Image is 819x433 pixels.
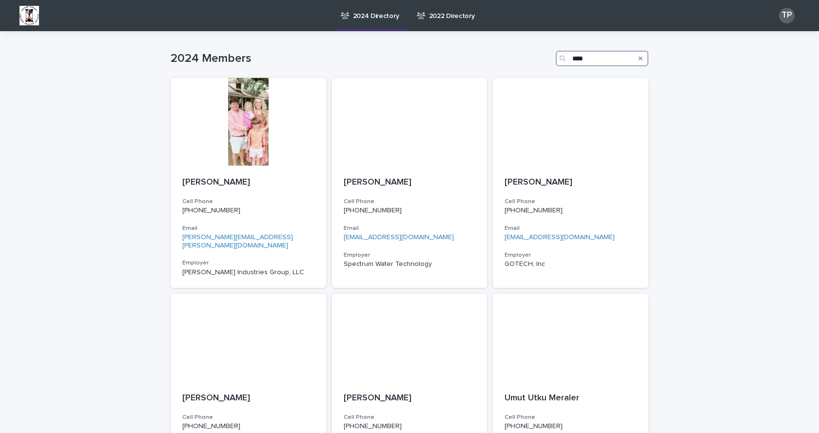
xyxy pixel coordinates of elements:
[344,198,476,206] h3: Cell Phone
[505,207,563,214] a: [PHONE_NUMBER]
[505,198,637,206] h3: Cell Phone
[171,52,552,66] h1: 2024 Members
[182,414,314,421] h3: Cell Phone
[493,78,648,288] a: [PERSON_NAME]Cell Phone[PHONE_NUMBER]Email[EMAIL_ADDRESS][DOMAIN_NAME]EmployerGOTECH, Inc
[344,234,454,241] a: [EMAIL_ADDRESS][DOMAIN_NAME]
[19,6,39,25] img: BsxibNoaTPe9uU9VL587
[171,78,326,288] a: [PERSON_NAME]Cell Phone[PHONE_NUMBER]Email[PERSON_NAME][EMAIL_ADDRESS][PERSON_NAME][DOMAIN_NAME]E...
[779,8,795,23] div: TP
[182,268,314,277] p: [PERSON_NAME] Industries Group, LLC
[344,251,476,259] h3: Employer
[182,423,240,430] a: [PHONE_NUMBER]
[182,393,314,404] p: [PERSON_NAME]
[344,423,402,430] a: [PHONE_NUMBER]
[344,414,476,421] h3: Cell Phone
[505,414,637,421] h3: Cell Phone
[505,423,563,430] a: [PHONE_NUMBER]
[505,225,637,232] h3: Email
[182,207,240,214] a: [PHONE_NUMBER]
[344,207,402,214] a: [PHONE_NUMBER]
[344,177,476,188] p: [PERSON_NAME]
[182,198,314,206] h3: Cell Phone
[344,393,476,404] p: [PERSON_NAME]
[505,177,637,188] p: [PERSON_NAME]
[182,225,314,232] h3: Email
[505,393,637,404] p: Umut Utku Meraler
[344,225,476,232] h3: Email
[505,234,615,241] a: [EMAIL_ADDRESS][DOMAIN_NAME]
[182,234,293,249] a: [PERSON_NAME][EMAIL_ADDRESS][PERSON_NAME][DOMAIN_NAME]
[556,51,648,66] input: Search
[332,78,487,288] a: [PERSON_NAME]Cell Phone[PHONE_NUMBER]Email[EMAIL_ADDRESS][DOMAIN_NAME]EmployerSpectrum Water Tech...
[182,177,314,188] p: [PERSON_NAME]
[505,260,637,268] p: GOTECH, Inc
[182,259,314,267] h3: Employer
[344,260,476,268] p: Spectrum Water Technology
[505,251,637,259] h3: Employer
